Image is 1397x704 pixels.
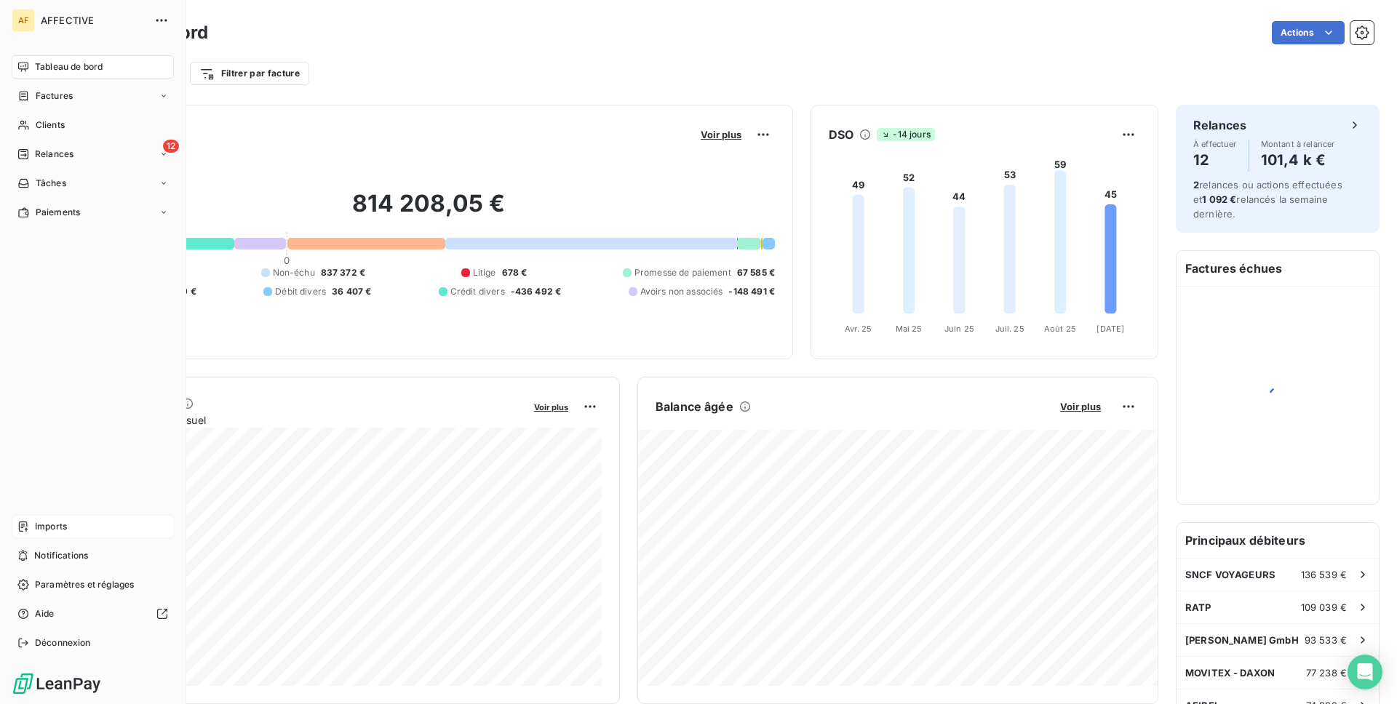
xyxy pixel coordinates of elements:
[12,602,174,625] a: Aide
[1306,667,1347,679] span: 77 238 €
[450,285,505,298] span: Crédit divers
[35,607,55,620] span: Aide
[35,636,91,649] span: Déconnexion
[1301,601,1347,613] span: 109 039 €
[35,148,73,161] span: Relances
[1185,634,1299,646] span: [PERSON_NAME] GmbH
[1193,116,1246,134] h6: Relances
[1185,569,1275,580] span: SNCF VOYAGEURS
[1044,324,1076,334] tspan: Août 25
[1177,523,1379,558] h6: Principaux débiteurs
[332,285,371,298] span: 36 407 €
[534,402,568,412] span: Voir plus
[1185,601,1211,613] span: RATP
[511,285,562,298] span: -436 492 €
[995,324,1024,334] tspan: Juil. 25
[1185,667,1275,679] span: MOVITEX - DAXON
[36,177,66,190] span: Tâches
[1096,324,1124,334] tspan: [DATE]
[12,672,102,695] img: Logo LeanPay
[35,578,134,591] span: Paramètres et réglages
[896,324,923,334] tspan: Mai 25
[728,285,775,298] span: -148 491 €
[737,266,775,279] span: 67 585 €
[275,285,326,298] span: Débit divers
[1202,193,1236,205] span: 1 092 €
[944,324,974,334] tspan: Juin 25
[696,128,746,141] button: Voir plus
[1056,400,1105,413] button: Voir plus
[1193,179,1342,220] span: relances ou actions effectuées et relancés la semaine dernière.
[502,266,528,279] span: 678 €
[640,285,723,298] span: Avoirs non associés
[1261,148,1335,172] h4: 101,4 k €
[1177,251,1379,286] h6: Factures échues
[273,266,315,279] span: Non-échu
[36,89,73,103] span: Factures
[284,255,290,266] span: 0
[35,520,67,533] span: Imports
[82,189,775,233] h2: 814 208,05 €
[1193,148,1237,172] h4: 12
[845,324,872,334] tspan: Avr. 25
[82,412,524,428] span: Chiffre d'affaires mensuel
[1060,401,1101,412] span: Voir plus
[701,129,741,140] span: Voir plus
[1193,179,1199,191] span: 2
[12,9,35,32] div: AF
[163,140,179,153] span: 12
[1305,634,1347,646] span: 93 533 €
[473,266,496,279] span: Litige
[36,119,65,132] span: Clients
[190,62,309,85] button: Filtrer par facture
[634,266,731,279] span: Promesse de paiement
[1348,655,1382,689] div: Open Intercom Messenger
[530,400,573,413] button: Voir plus
[35,60,103,73] span: Tableau de bord
[877,128,934,141] span: -14 jours
[1301,569,1347,580] span: 136 539 €
[1272,21,1345,44] button: Actions
[34,549,88,562] span: Notifications
[656,398,733,415] h6: Balance âgée
[41,15,146,26] span: AFFECTIVE
[1193,140,1237,148] span: À effectuer
[1261,140,1335,148] span: Montant à relancer
[829,126,853,143] h6: DSO
[321,266,365,279] span: 837 372 €
[36,206,80,219] span: Paiements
